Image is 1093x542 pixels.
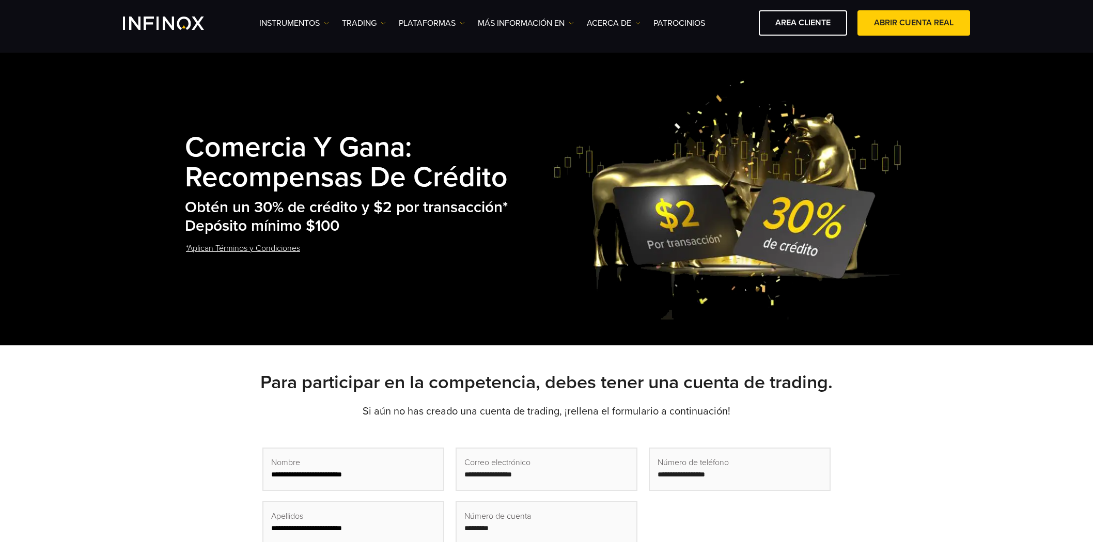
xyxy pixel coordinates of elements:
[478,17,574,29] a: Más información en
[464,510,531,522] span: Número de cuenta
[658,456,729,469] span: Número de teléfono
[185,131,508,195] strong: Comercia y Gana: Recompensas de Crédito
[271,510,303,522] span: Apellidos
[587,17,641,29] a: ACERCA DE
[342,17,386,29] a: TRADING
[399,17,465,29] a: PLATAFORMAS
[259,17,329,29] a: Instrumentos
[260,371,833,393] strong: Para participar en la competencia, debes tener una cuenta de trading.
[653,17,705,29] a: Patrocinios
[857,10,970,36] a: ABRIR CUENTA REAL
[759,10,847,36] a: AREA CLIENTE
[271,456,300,469] span: Nombre
[123,17,228,30] a: INFINOX Logo
[185,198,553,236] h2: Obtén un 30% de crédito y $2 por transacción* Depósito mínimo $100
[185,404,908,419] p: Si aún no has creado una cuenta de trading, ¡rellena el formulario a continuación!
[185,236,301,261] a: *Aplican Términos y Condiciones
[464,456,530,469] span: Correo electrónico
